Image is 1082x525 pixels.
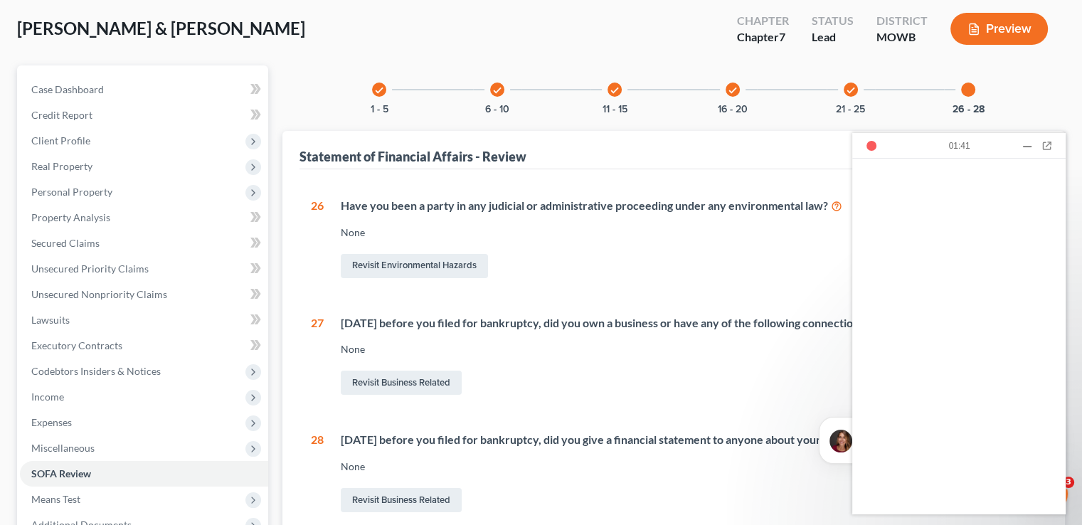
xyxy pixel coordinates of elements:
[20,307,268,333] a: Lawsuits
[876,29,928,46] div: MOWB
[31,467,91,479] span: SOFA Review
[31,493,80,505] span: Means Test
[341,371,462,395] a: Revisit Business Related
[737,13,789,29] div: Chapter
[31,237,100,249] span: Secured Claims
[737,29,789,46] div: Chapter
[311,432,324,515] div: 28
[31,442,95,454] span: Miscellaneous
[492,85,502,95] i: check
[31,314,70,326] span: Lawsuits
[31,109,92,121] span: Credit Report
[953,105,985,115] button: 26 - 28
[371,105,388,115] button: 1 - 5
[31,134,90,147] span: Client Profile
[728,85,738,95] i: check
[20,256,268,282] a: Unsecured Priority Claims
[31,211,110,223] span: Property Analysis
[20,77,268,102] a: Case Dashboard
[20,282,268,307] a: Unsecured Nonpriority Claims
[311,198,324,281] div: 26
[341,226,1036,240] div: None
[311,315,324,398] div: 27
[779,30,785,43] span: 7
[374,85,384,95] i: check
[299,148,526,165] div: Statement of Financial Affairs - Review
[31,391,64,403] span: Income
[31,339,122,351] span: Executory Contracts
[20,205,268,230] a: Property Analysis
[341,254,488,278] a: Revisit Environmental Hazards
[20,230,268,256] a: Secured Claims
[31,83,104,95] span: Case Dashboard
[31,416,72,428] span: Expenses
[797,387,1082,487] iframe: Intercom notifications message
[31,186,112,198] span: Personal Property
[876,13,928,29] div: District
[17,18,305,38] span: [PERSON_NAME] & [PERSON_NAME]
[341,198,1036,214] div: Have you been a party in any judicial or administrative proceeding under any environmental law?
[341,315,1036,332] div: [DATE] before you filed for bankruptcy, did you own a business or have any of the following conne...
[950,13,1048,45] button: Preview
[812,13,854,29] div: Status
[31,262,149,275] span: Unsecured Priority Claims
[20,461,268,487] a: SOFA Review
[20,333,268,359] a: Executory Contracts
[846,85,856,95] i: check
[31,160,92,172] span: Real Property
[31,365,161,377] span: Codebtors Insiders & Notices
[341,488,462,512] a: Revisit Business Related
[341,432,1036,448] div: [DATE] before you filed for bankruptcy, did you give a financial statement to anyone about your b...
[836,105,865,115] button: 21 - 25
[610,85,620,95] i: check
[341,460,1036,474] div: None
[20,102,268,128] a: Credit Report
[812,29,854,46] div: Lead
[718,105,748,115] button: 16 - 20
[1063,477,1074,488] span: 3
[485,105,509,115] button: 6 - 10
[603,105,627,115] button: 11 - 15
[31,288,167,300] span: Unsecured Nonpriority Claims
[341,342,1036,356] div: None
